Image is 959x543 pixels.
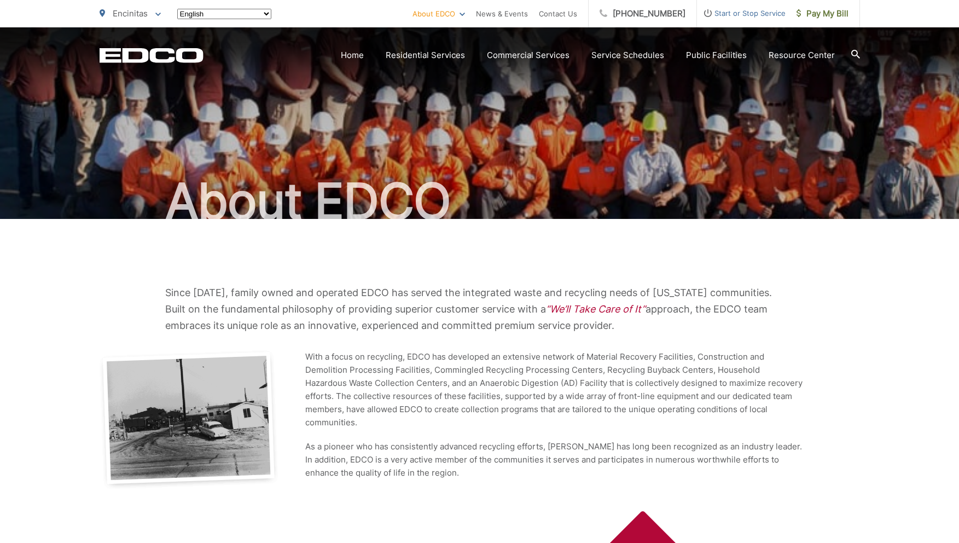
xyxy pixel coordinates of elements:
[100,350,278,489] img: EDCO facility
[386,49,465,62] a: Residential Services
[113,8,148,19] span: Encinitas
[305,440,803,480] p: As a pioneer who has consistently advanced recycling efforts, [PERSON_NAME] has long been recogni...
[412,7,465,20] a: About EDCO
[341,49,364,62] a: Home
[591,49,664,62] a: Service Schedules
[769,49,835,62] a: Resource Center
[686,49,747,62] a: Public Facilities
[476,7,528,20] a: News & Events
[487,49,569,62] a: Commercial Services
[165,285,794,334] p: Since [DATE], family owned and operated EDCO has served the integrated waste and recycling needs ...
[100,174,860,229] h1: About EDCO
[305,350,803,429] p: With a focus on recycling, EDCO has developed an extensive network of Material Recovery Facilitie...
[546,303,646,315] em: “We’ll Take Care of It”
[177,9,271,19] select: Select a language
[797,7,848,20] span: Pay My Bill
[539,7,577,20] a: Contact Us
[100,48,204,63] a: EDCD logo. Return to the homepage.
